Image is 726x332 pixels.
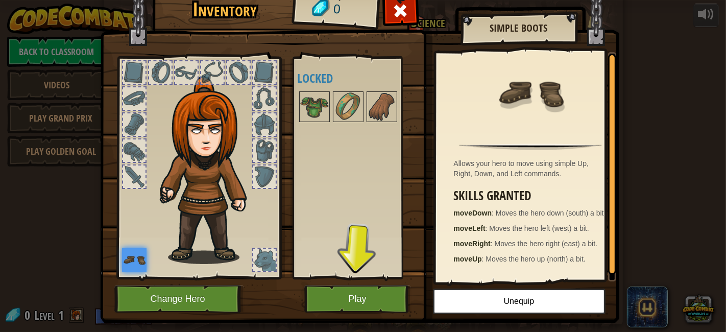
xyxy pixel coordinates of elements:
[114,285,244,313] button: Change Hero
[486,255,586,263] span: Moves the hero up (north) a bit.
[486,224,490,232] span: :
[155,76,265,264] img: hair_f2.png
[495,240,598,248] span: Moves the hero right (east) a bit.
[304,285,411,313] button: Play
[459,144,602,150] img: hr.png
[482,255,486,263] span: :
[368,92,396,121] img: portrait.png
[433,289,606,314] button: Unequip
[122,248,147,272] img: portrait.png
[492,209,496,217] span: :
[454,158,612,179] div: Allows your hero to move using simple Up, Right, Down, and Left commands.
[454,255,482,263] strong: moveUp
[298,72,427,85] h4: Locked
[334,92,362,121] img: portrait.png
[454,189,612,203] h3: Skills Granted
[490,224,589,232] span: Moves the hero left (west) a bit.
[454,240,491,248] strong: moveRight
[497,60,564,126] img: portrait.png
[491,240,495,248] span: :
[454,209,492,217] strong: moveDown
[300,92,329,121] img: portrait.png
[496,209,606,217] span: Moves the hero down (south) a bit.
[471,22,567,34] h2: Simple Boots
[454,224,486,232] strong: moveLeft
